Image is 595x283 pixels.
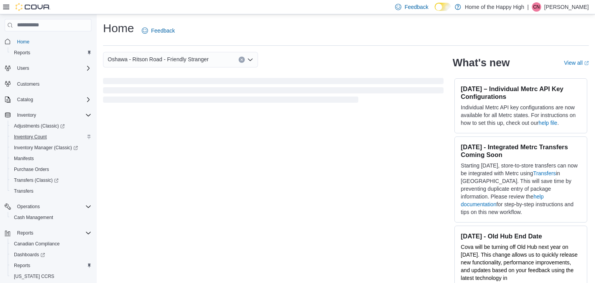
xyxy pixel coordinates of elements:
[8,153,95,164] button: Manifests
[11,132,91,141] span: Inventory Count
[8,186,95,197] button: Transfers
[11,250,48,259] a: Dashboards
[465,2,524,12] p: Home of the Happy High
[544,2,589,12] p: [PERSON_NAME]
[461,232,581,240] h3: [DATE] - Old Hub End Date
[14,241,60,247] span: Canadian Compliance
[11,186,36,196] a: Transfers
[8,164,95,175] button: Purchase Orders
[14,123,65,129] span: Adjustments (Classic)
[11,213,56,222] a: Cash Management
[14,188,33,194] span: Transfers
[11,239,91,248] span: Canadian Compliance
[584,61,589,66] svg: External link
[461,193,544,207] a: help documentation
[461,104,581,127] p: Individual Metrc API key configurations are now available for all Metrc states. For instructions ...
[247,57,253,63] button: Open list of options
[564,60,589,66] a: View allExternal link
[461,143,581,159] h3: [DATE] - Integrated Metrc Transfers Coming Soon
[14,79,91,89] span: Customers
[14,95,36,104] button: Catalog
[14,50,30,56] span: Reports
[11,48,33,57] a: Reports
[14,202,43,211] button: Operations
[453,57,510,69] h2: What's new
[17,112,36,118] span: Inventory
[11,176,62,185] a: Transfers (Classic)
[2,110,95,121] button: Inventory
[103,21,134,36] h1: Home
[538,120,557,126] a: help file
[8,212,95,223] button: Cash Management
[8,249,95,260] a: Dashboards
[2,201,95,212] button: Operations
[108,55,209,64] span: Oshawa - Ritson Road - Friendly Stranger
[14,228,36,238] button: Reports
[8,175,95,186] a: Transfers (Classic)
[11,48,91,57] span: Reports
[11,154,37,163] a: Manifests
[151,27,175,35] span: Feedback
[11,261,33,270] a: Reports
[14,37,91,47] span: Home
[17,204,40,210] span: Operations
[11,176,91,185] span: Transfers (Classic)
[17,230,33,236] span: Reports
[11,121,68,131] a: Adjustments (Classic)
[533,2,540,12] span: CN
[8,47,95,58] button: Reports
[14,262,30,269] span: Reports
[14,228,91,238] span: Reports
[11,272,57,281] a: [US_STATE] CCRS
[404,3,428,11] span: Feedback
[532,2,541,12] div: Cassy Newton
[527,2,529,12] p: |
[14,252,45,258] span: Dashboards
[14,202,91,211] span: Operations
[435,3,451,11] input: Dark Mode
[14,134,47,140] span: Inventory Count
[17,39,29,45] span: Home
[14,177,58,183] span: Transfers (Classic)
[11,272,91,281] span: Washington CCRS
[14,64,91,73] span: Users
[239,57,245,63] button: Clear input
[11,132,50,141] a: Inventory Count
[8,131,95,142] button: Inventory Count
[14,273,54,280] span: [US_STATE] CCRS
[103,79,444,104] span: Loading
[11,143,91,152] span: Inventory Manager (Classic)
[14,79,43,89] a: Customers
[14,166,49,173] span: Purchase Orders
[11,121,91,131] span: Adjustments (Classic)
[14,95,91,104] span: Catalog
[8,121,95,131] a: Adjustments (Classic)
[139,23,178,38] a: Feedback
[11,154,91,163] span: Manifests
[11,165,52,174] a: Purchase Orders
[17,65,29,71] span: Users
[8,271,95,282] button: [US_STATE] CCRS
[11,165,91,174] span: Purchase Orders
[11,261,91,270] span: Reports
[14,110,39,120] button: Inventory
[2,228,95,238] button: Reports
[11,250,91,259] span: Dashboards
[17,81,40,87] span: Customers
[11,213,91,222] span: Cash Management
[14,37,33,47] a: Home
[14,214,53,221] span: Cash Management
[17,97,33,103] span: Catalog
[11,239,63,248] a: Canadian Compliance
[11,143,81,152] a: Inventory Manager (Classic)
[2,78,95,90] button: Customers
[2,36,95,47] button: Home
[461,85,581,100] h3: [DATE] – Individual Metrc API Key Configurations
[2,94,95,105] button: Catalog
[533,170,556,176] a: Transfers
[2,63,95,74] button: Users
[14,145,78,151] span: Inventory Manager (Classic)
[461,162,581,216] p: Starting [DATE], store-to-store transfers can now be integrated with Metrc using in [GEOGRAPHIC_D...
[14,64,32,73] button: Users
[8,238,95,249] button: Canadian Compliance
